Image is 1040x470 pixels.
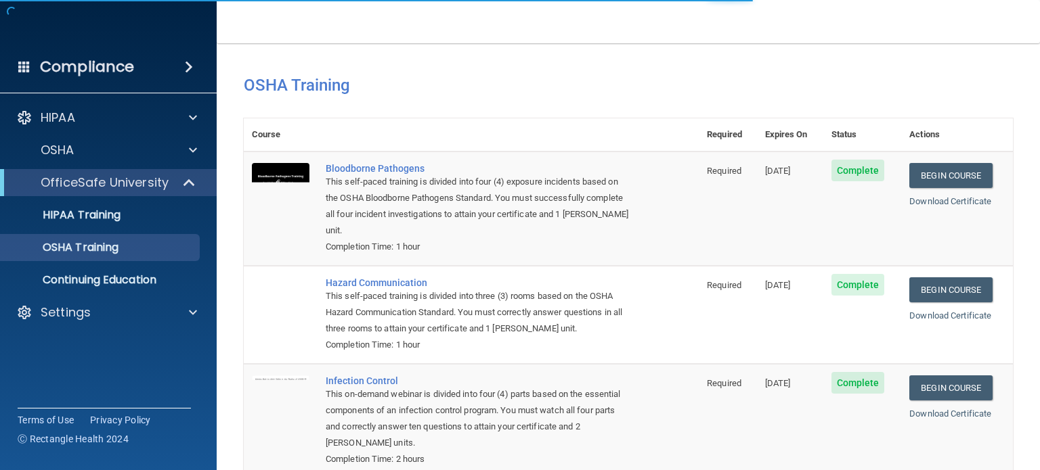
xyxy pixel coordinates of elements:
span: Required [707,378,741,388]
a: Bloodborne Pathogens [326,163,631,174]
p: OfficeSafe University [41,174,169,191]
a: Begin Course [909,277,992,302]
a: Infection Control [326,375,631,386]
a: Download Certificate [909,196,991,206]
a: OSHA [16,142,197,158]
th: Expires On [757,118,823,151]
p: OSHA [41,142,74,158]
div: Completion Time: 1 hour [326,239,631,255]
a: Download Certificate [909,408,991,419]
span: [DATE] [765,166,791,176]
span: [DATE] [765,378,791,388]
a: Settings [16,304,197,321]
a: Terms of Use [18,413,74,427]
p: HIPAA Training [9,208,121,222]
th: Required [699,118,756,151]
a: Privacy Policy [90,413,151,427]
p: Settings [41,304,91,321]
p: HIPAA [41,110,75,126]
a: HIPAA [16,110,197,126]
th: Actions [901,118,1013,151]
th: Course [244,118,318,151]
span: Complete [831,160,885,181]
h4: OSHA Training [244,76,1013,95]
div: This self-paced training is divided into four (4) exposure incidents based on the OSHA Bloodborne... [326,174,631,239]
div: This self-paced training is divided into three (3) rooms based on the OSHA Hazard Communication S... [326,288,631,337]
a: Begin Course [909,163,992,188]
a: OfficeSafe University [16,174,196,191]
span: Complete [831,372,885,394]
div: Completion Time: 1 hour [326,337,631,353]
h4: Compliance [40,57,134,76]
span: Ⓒ Rectangle Health 2024 [18,432,129,446]
div: Completion Time: 2 hours [326,451,631,467]
a: Begin Course [909,375,992,400]
a: Download Certificate [909,310,991,321]
p: Continuing Education [9,273,194,287]
span: Required [707,166,741,176]
span: Complete [831,274,885,296]
div: This on-demand webinar is divided into four (4) parts based on the essential components of an inf... [326,386,631,451]
p: OSHA Training [9,241,118,254]
a: Hazard Communication [326,277,631,288]
span: Required [707,280,741,290]
th: Status [823,118,902,151]
span: [DATE] [765,280,791,290]
img: PMB logo [16,14,200,41]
